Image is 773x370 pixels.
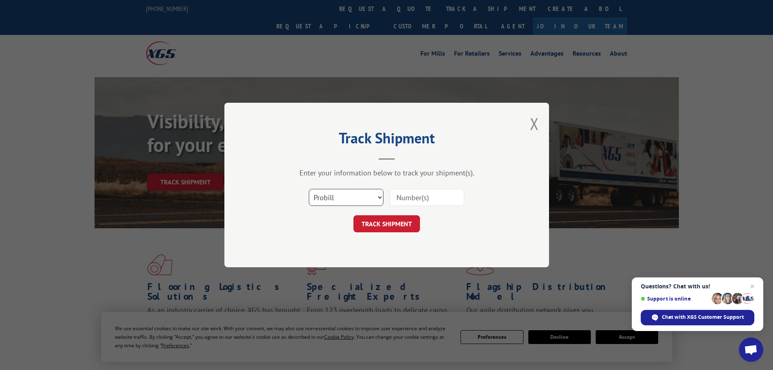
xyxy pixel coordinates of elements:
[353,215,420,232] button: TRACK SHIPMENT
[265,132,508,148] h2: Track Shipment
[265,168,508,177] div: Enter your information below to track your shipment(s).
[641,310,754,325] div: Chat with XGS Customer Support
[641,283,754,290] span: Questions? Chat with us!
[390,189,464,206] input: Number(s)
[662,314,744,321] span: Chat with XGS Customer Support
[739,338,763,362] div: Open chat
[530,113,539,134] button: Close modal
[641,296,709,302] span: Support is online
[747,281,757,291] span: Close chat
